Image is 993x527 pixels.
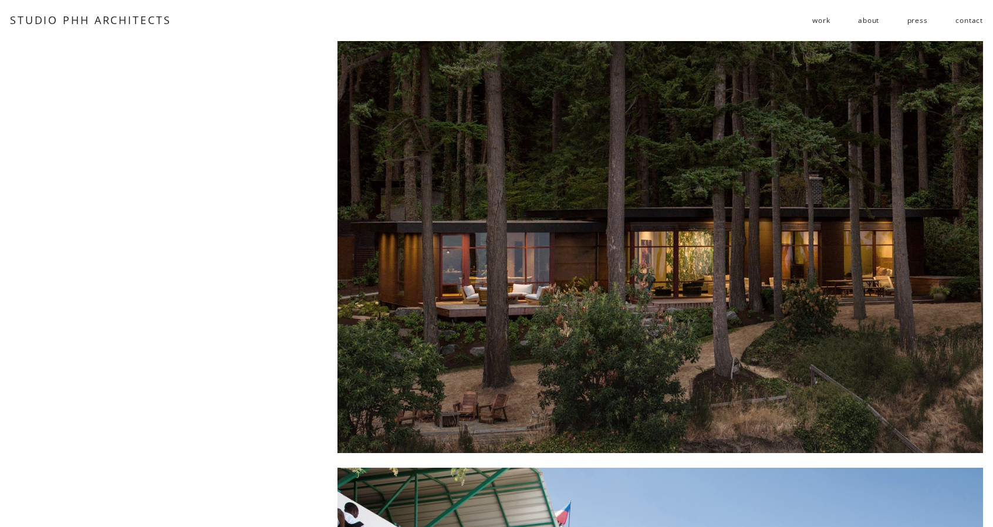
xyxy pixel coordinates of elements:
span: work [812,12,830,29]
a: STUDIO PHH ARCHITECTS [10,13,171,27]
a: folder dropdown [812,11,830,30]
a: contact [955,11,983,30]
a: press [907,11,928,30]
a: about [858,11,879,30]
